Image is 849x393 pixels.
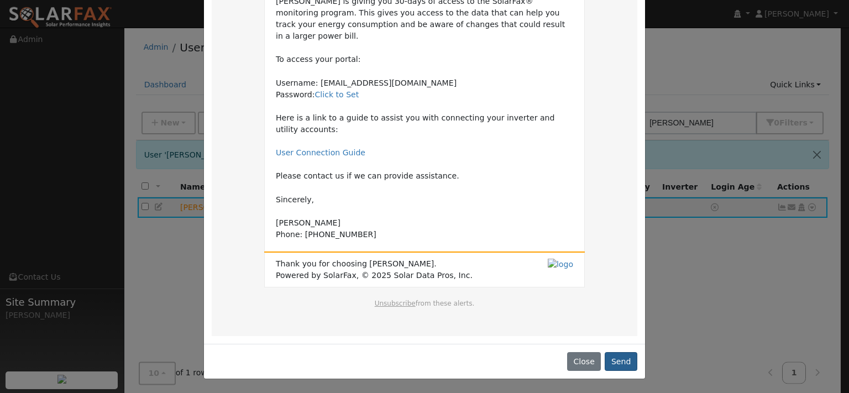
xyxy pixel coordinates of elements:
[375,300,416,307] a: Unsubscribe
[276,258,473,281] span: Thank you for choosing [PERSON_NAME]. Powered by SolarFax, © 2025 Solar Data Pros, Inc.
[315,90,359,99] a: Click to Set
[567,352,601,371] button: Close
[548,259,573,270] img: logo
[275,298,574,319] td: from these alerts.
[276,148,365,157] a: User Connection Guide
[605,352,637,371] button: Send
